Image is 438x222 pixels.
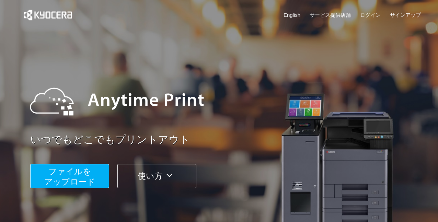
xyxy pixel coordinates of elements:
[360,11,381,19] a: ログイン
[390,11,421,19] a: サインアップ
[117,164,196,188] button: 使い方
[30,164,109,188] button: ファイルを​​アップロード
[44,167,95,186] span: ファイルを ​​アップロード
[284,11,300,19] a: English
[30,132,425,147] a: いつでもどこでもプリントアウト
[310,11,351,19] a: サービス提供店舗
